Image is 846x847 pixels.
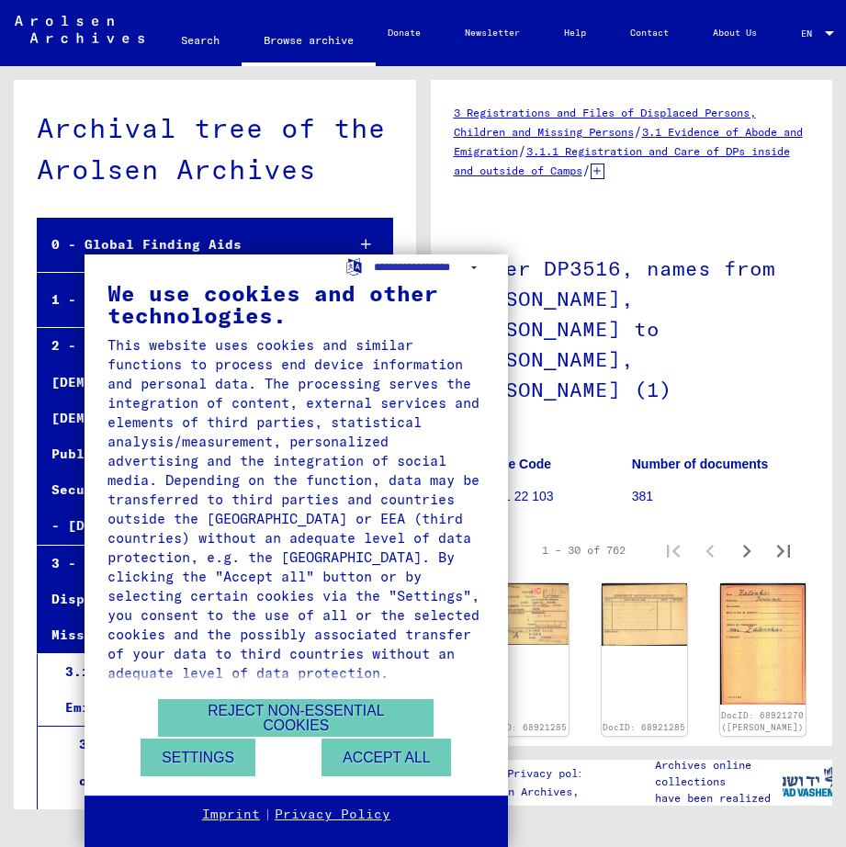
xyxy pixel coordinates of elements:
[275,806,390,824] a: Privacy Policy
[141,739,255,776] button: Settings
[107,282,485,326] div: We use cookies and other technologies.
[158,699,434,737] button: Reject non-essential cookies
[107,335,485,683] div: This website uses cookies and similar functions to process end device information and personal da...
[321,739,451,776] button: Accept all
[202,806,260,824] a: Imprint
